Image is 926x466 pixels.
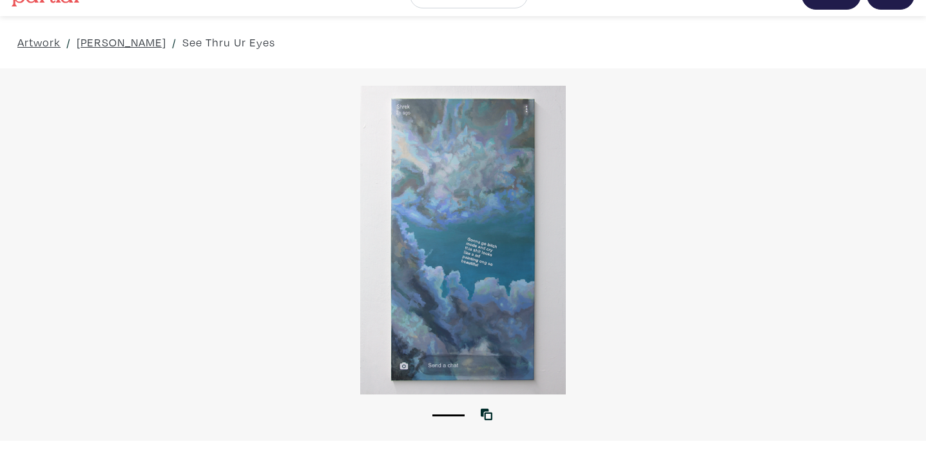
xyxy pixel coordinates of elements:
a: See Thru Ur Eyes [182,34,275,51]
a: [PERSON_NAME] [77,34,166,51]
button: 1 of 1 [432,414,465,416]
a: Artwork [17,34,61,51]
span: / [172,34,177,51]
span: / [66,34,71,51]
